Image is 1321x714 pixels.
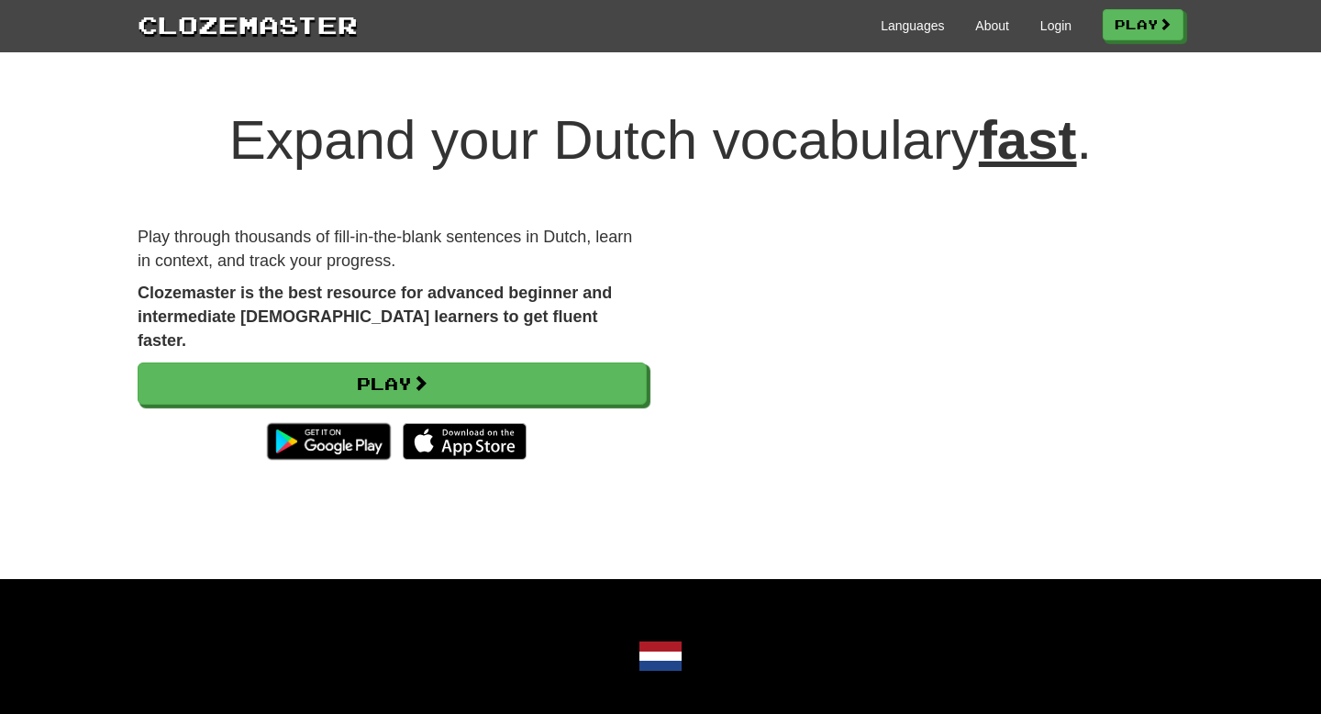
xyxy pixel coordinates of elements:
[975,17,1009,35] a: About
[138,363,647,405] a: Play
[979,109,1077,171] u: fast
[1103,9,1183,40] a: Play
[258,414,400,469] img: Get it on Google Play
[1040,17,1071,35] a: Login
[138,284,612,349] strong: Clozemaster is the best resource for advanced beginner and intermediate [DEMOGRAPHIC_DATA] learne...
[138,7,358,41] a: Clozemaster
[138,110,1183,171] h1: Expand your Dutch vocabulary .
[138,226,647,273] p: Play through thousands of fill-in-the-blank sentences in Dutch, learn in context, and track your ...
[403,423,527,460] img: Download_on_the_App_Store_Badge_US-UK_135x40-25178aeef6eb6b83b96f5f2d004eda3bffbb37122de64afbaef7...
[881,17,944,35] a: Languages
